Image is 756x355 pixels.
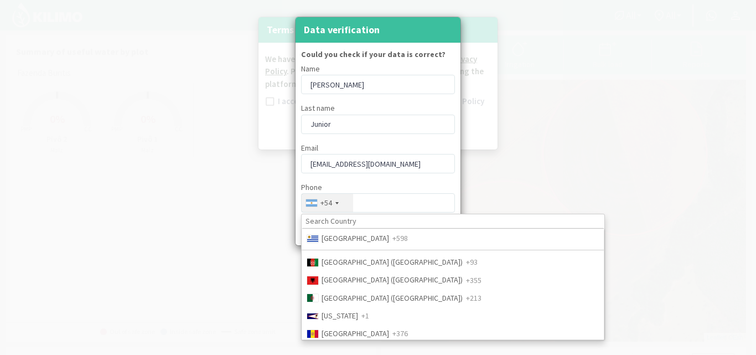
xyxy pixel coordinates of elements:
span: Email [301,143,318,153]
span: [GEOGRAPHIC_DATA] (‫[GEOGRAPHIC_DATA]‬‎) [322,293,463,303]
span: Last name [301,103,335,113]
span: [GEOGRAPHIC_DATA] [322,233,389,243]
input: Search Country [302,215,604,228]
span: +93 [466,257,478,267]
span: [GEOGRAPHIC_DATA] [322,328,389,338]
div: +54 [320,197,332,209]
label: Could you check if your data is correct? [301,49,446,60]
span: +213 [466,293,481,303]
span: +1 [361,311,369,321]
span: Name [301,64,320,74]
span: +376 [392,328,408,338]
span: [GEOGRAPHIC_DATA] ([GEOGRAPHIC_DATA]) [322,275,463,285]
span: +355 [466,275,481,285]
span: [US_STATE] [322,311,358,321]
span: +598 [392,233,408,243]
span: [GEOGRAPHIC_DATA] (‫[GEOGRAPHIC_DATA]‬‎) [322,257,463,267]
span: Phone [301,182,322,192]
h4: Data verification [304,22,380,38]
